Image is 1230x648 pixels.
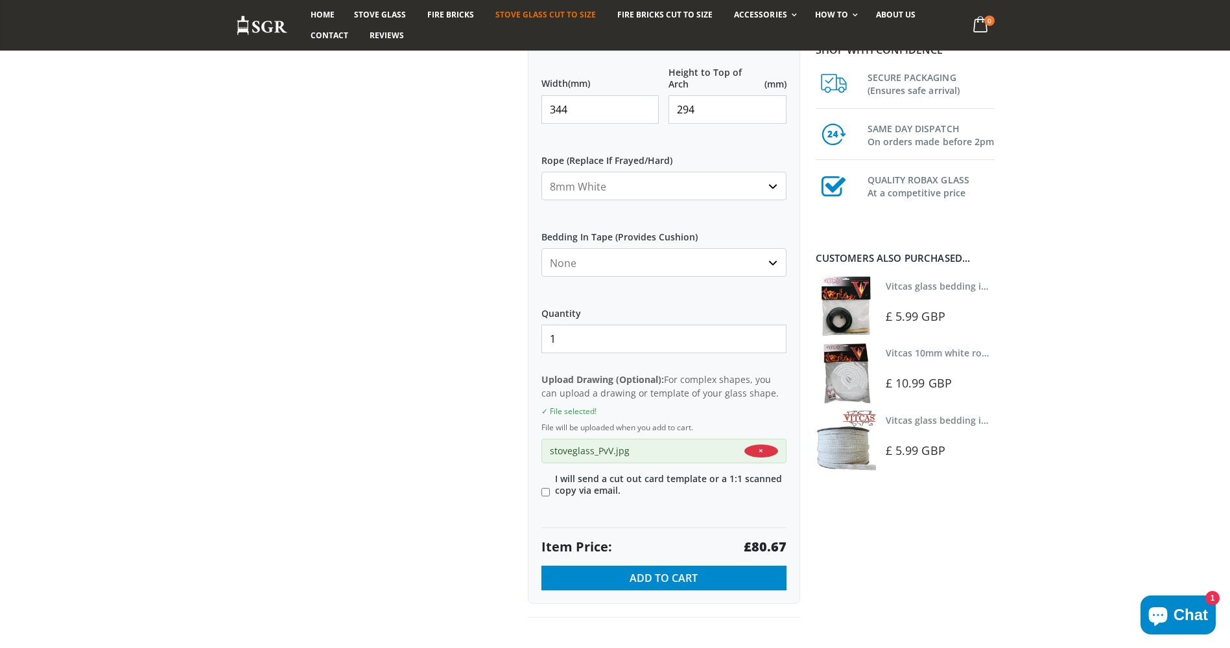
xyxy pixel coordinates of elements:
[427,9,474,20] span: Fire Bricks
[541,488,550,496] input: I will send a cut out card template or a 1:1 scanned copy via email.
[550,445,738,457] span: stoveglass_PvV.jpg
[876,9,916,20] span: About us
[886,347,1140,359] a: Vitcas 10mm white rope kit - includes rope seal and glue!
[816,276,876,336] img: Vitcas stove glass bedding in tape
[630,571,698,585] span: Add to Cart
[541,473,786,496] label: I will send a cut out card template or a 1:1 scanned copy via email.
[886,308,945,324] span: £ 5.99 GBP
[541,296,786,319] label: Quantity
[301,25,358,46] a: Contact
[301,5,344,25] a: Home
[608,5,722,25] a: Fire Bricks Cut To Size
[816,253,995,263] div: Customers also purchased...
[744,538,786,556] strong: £80.67
[541,373,786,400] p: For complex shapes, you can upload a drawing or template of your glass shape.
[541,566,786,590] button: Add to Cart
[370,30,404,41] span: Reviews
[1137,596,1220,638] inbox-online-store-chat: Shopify online store chat
[541,538,612,556] span: Item Price:
[354,9,406,20] span: Stove Glass
[744,445,778,457] button: ×
[967,13,994,38] a: 0
[886,375,952,391] span: £ 10.99 GBP
[311,30,348,41] span: Contact
[541,406,786,417] div: ✓ File selected!
[668,67,786,90] label: Height to Top of Arch
[866,5,925,25] a: About us
[541,422,786,434] div: File will be uploaded when you add to cart.
[495,9,596,20] span: Stove Glass Cut To Size
[236,15,288,36] img: Stove Glass Replacement
[418,5,484,25] a: Fire Bricks
[868,69,995,97] h3: SECURE PACKAGING (Ensures safe arrival)
[541,143,786,167] label: Rope (Replace If Frayed/Hard)
[816,343,876,403] img: Vitcas white rope, glue and gloves kit 10mm
[868,171,995,200] h3: QUALITY ROBAX GLASS At a competitive price
[805,5,864,25] a: How To
[734,9,786,20] span: Accessories
[541,220,786,243] label: Bedding In Tape (Provides Cushion)
[886,443,945,458] span: £ 5.99 GBP
[886,414,1161,426] a: Vitcas glass bedding in tape - 2mm x 15mm x 2 meters (White)
[360,25,414,46] a: Reviews
[541,67,659,90] label: Width
[868,120,995,148] h3: SAME DAY DISPATCH On orders made before 2pm
[617,9,713,20] span: Fire Bricks Cut To Size
[984,16,995,26] span: 0
[486,5,606,25] a: Stove Glass Cut To Size
[764,78,786,90] span: (mm)
[311,9,335,20] span: Home
[344,5,416,25] a: Stove Glass
[816,410,876,470] img: Vitcas stove glass bedding in tape
[724,5,803,25] a: Accessories
[568,78,590,89] span: (mm)
[886,280,1128,292] a: Vitcas glass bedding in tape - 2mm x 10mm x 2 meters
[541,373,664,386] strong: Upload Drawing (Optional):
[815,9,848,20] span: How To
